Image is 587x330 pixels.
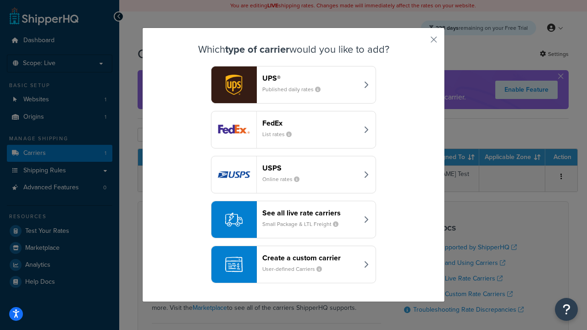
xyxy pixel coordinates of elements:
img: fedEx logo [211,111,256,148]
img: icon-carrier-liverate-becf4550.svg [225,211,243,228]
button: fedEx logoFedExList rates [211,111,376,148]
img: ups logo [211,66,256,103]
button: ups logoUPS®Published daily rates [211,66,376,104]
button: See all live rate carriersSmall Package & LTL Freight [211,201,376,238]
small: User-defined Carriers [262,265,329,273]
header: See all live rate carriers [262,209,358,217]
button: usps logoUSPSOnline rates [211,156,376,193]
small: Online rates [262,175,307,183]
strong: type of carrier [225,42,289,57]
small: Small Package & LTL Freight [262,220,346,228]
h3: Which would you like to add? [166,44,421,55]
small: Published daily rates [262,85,328,93]
button: Open Resource Center [555,298,578,321]
header: UPS® [262,74,358,82]
header: USPS [262,164,358,172]
img: usps logo [211,156,256,193]
header: Create a custom carrier [262,253,358,262]
small: List rates [262,130,299,138]
header: FedEx [262,119,358,127]
button: Create a custom carrierUser-defined Carriers [211,246,376,283]
img: icon-carrier-custom-c93b8a24.svg [225,256,243,273]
